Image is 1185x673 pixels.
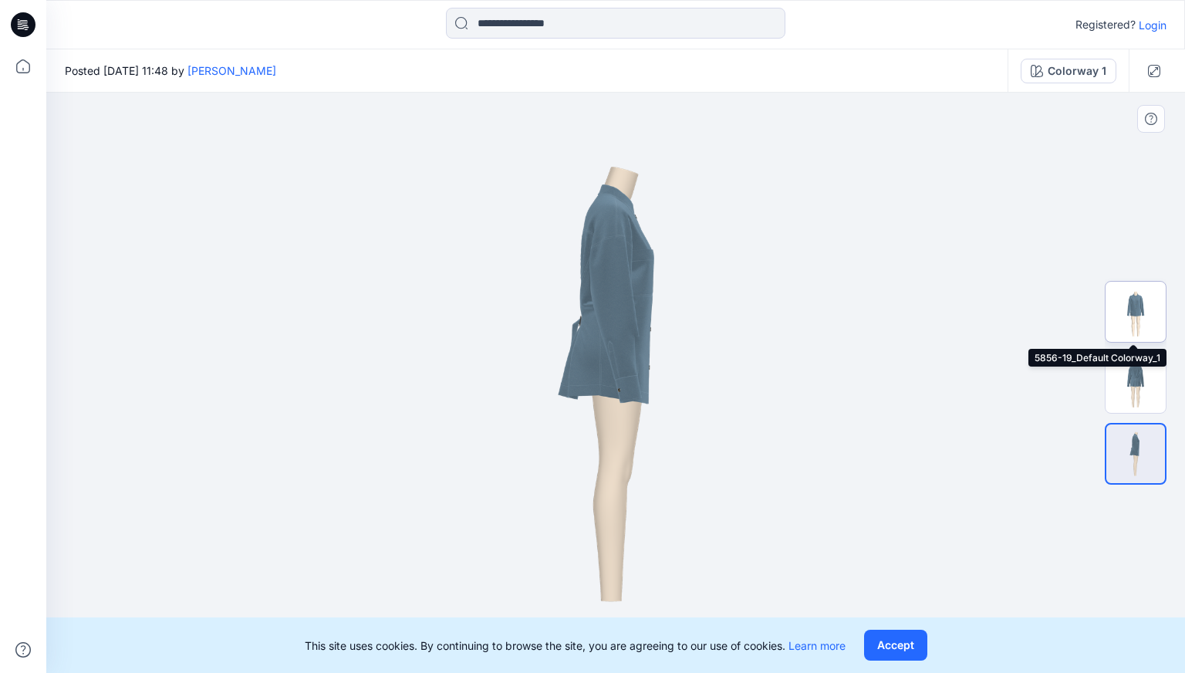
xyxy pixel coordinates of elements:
img: 5856-19_Default Colorway_1 [1106,282,1166,342]
p: Registered? [1075,15,1136,34]
button: Accept [864,630,927,661]
p: This site uses cookies. By continuing to browse the site, you are agreeing to our use of cookies. [305,637,846,654]
a: Learn more [788,639,846,652]
button: Colorway 1 [1021,59,1116,83]
a: [PERSON_NAME] [187,64,276,77]
img: eyJhbGciOiJIUzI1NiIsImtpZCI6IjAiLCJzbHQiOiJzZXMiLCJ0eXAiOiJKV1QifQ.eyJkYXRhIjp7InR5cGUiOiJzdG9yYW... [326,93,906,673]
img: 5856-19-SIDE_Default Colorway [1106,424,1165,483]
img: 5856-19_Default Colorway_3 [1106,353,1166,413]
div: Colorway 1 [1048,63,1106,79]
span: Posted [DATE] 11:48 by [65,63,276,79]
p: Login [1139,17,1166,33]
